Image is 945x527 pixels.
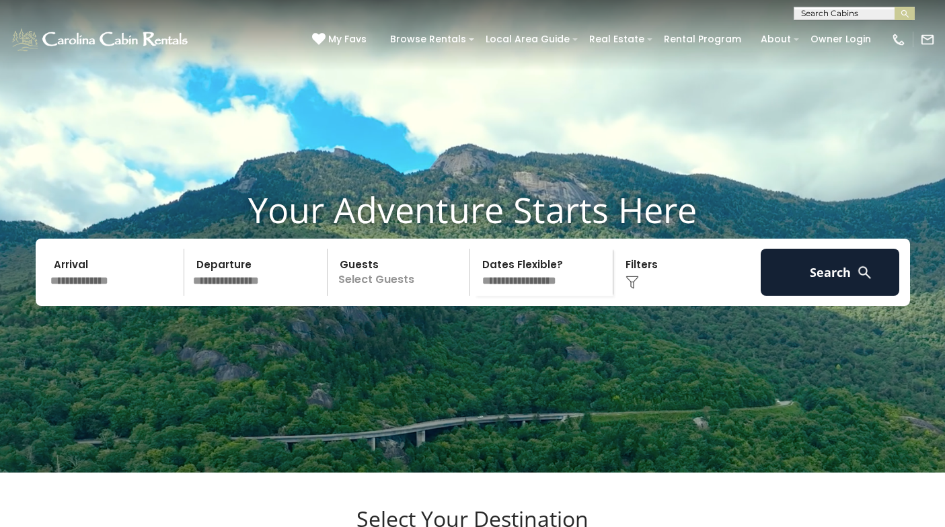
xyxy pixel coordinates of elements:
[328,32,367,46] span: My Favs
[582,29,651,50] a: Real Estate
[626,276,639,289] img: filter--v1.png
[312,32,370,47] a: My Favs
[332,249,470,296] p: Select Guests
[383,29,473,50] a: Browse Rentals
[761,249,900,296] button: Search
[804,29,878,50] a: Owner Login
[10,26,192,53] img: White-1-1-2.png
[754,29,798,50] a: About
[891,32,906,47] img: phone-regular-white.png
[920,32,935,47] img: mail-regular-white.png
[479,29,576,50] a: Local Area Guide
[657,29,748,50] a: Rental Program
[856,264,873,281] img: search-regular-white.png
[10,189,935,231] h1: Your Adventure Starts Here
